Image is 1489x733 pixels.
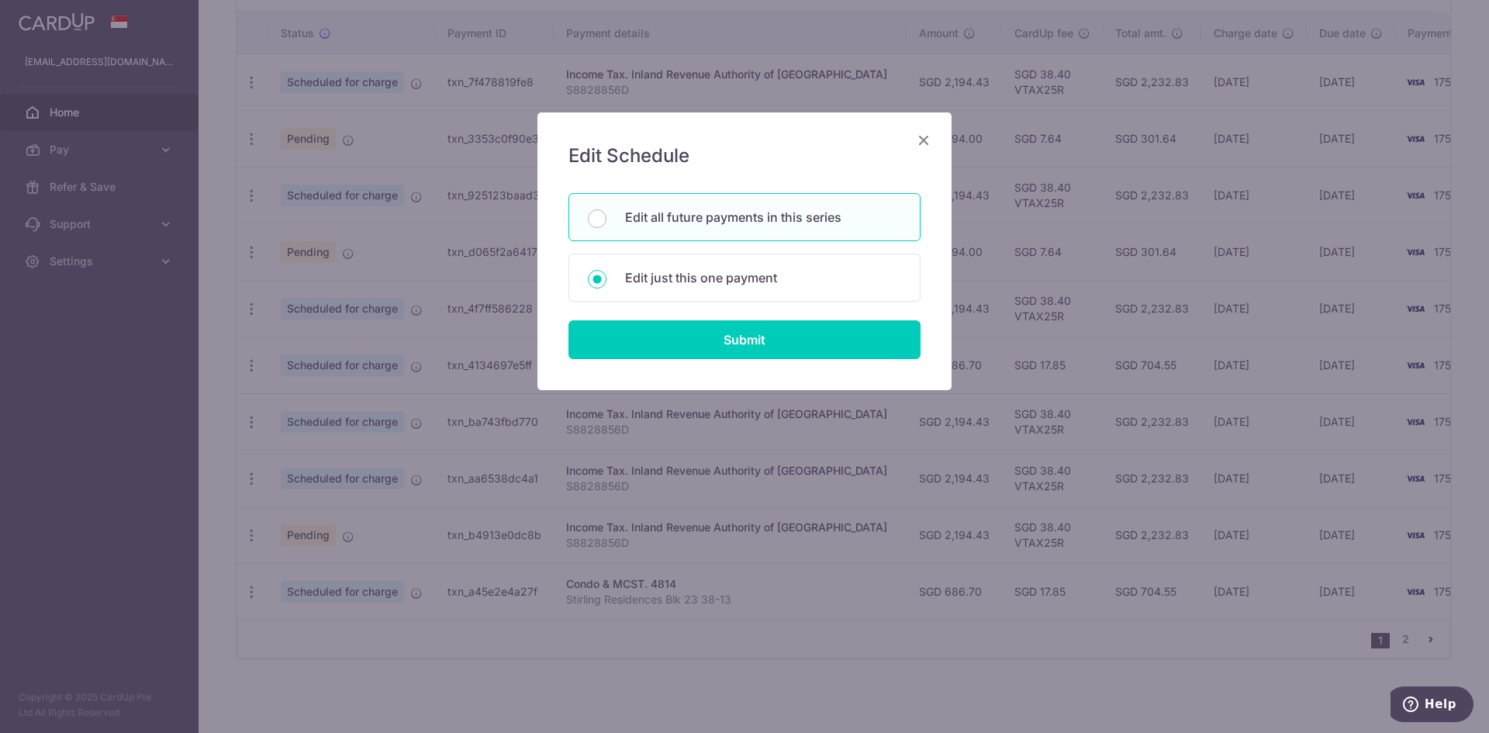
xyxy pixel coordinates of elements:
[625,208,901,226] p: Edit all future payments in this series
[625,268,901,287] p: Edit just this one payment
[568,320,921,359] input: Submit
[914,131,933,150] button: Close
[568,143,921,168] h5: Edit Schedule
[1391,686,1473,725] iframe: Opens a widget where you can find more information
